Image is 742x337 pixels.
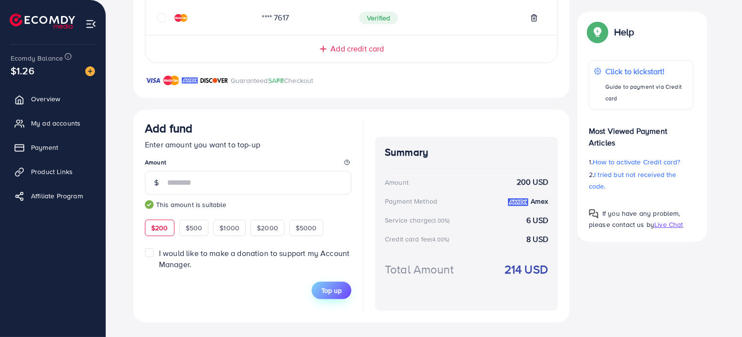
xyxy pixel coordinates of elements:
span: $1000 [220,223,239,233]
strong: 8 USD [526,234,548,245]
span: SAFE [268,76,284,85]
span: I tried but not received the code. [589,170,677,191]
img: brand [182,75,198,86]
span: Payment [31,143,58,152]
a: Payment [7,138,98,157]
p: Guide to payment via Credit card [605,81,688,104]
span: Affiliate Program [31,191,83,201]
span: How to activate Credit card? [593,157,680,167]
div: Total Amount [385,261,454,278]
a: My ad accounts [7,113,98,133]
img: brand [163,75,179,86]
strong: Amex [531,196,548,206]
p: Click to kickstart! [605,65,688,77]
img: Popup guide [589,23,606,41]
img: credit [508,198,528,206]
small: This amount is suitable [145,200,351,209]
img: brand [145,75,161,86]
span: $2000 [257,223,278,233]
span: $500 [186,223,203,233]
p: 2. [589,169,694,192]
button: Top up [312,282,351,299]
span: Verified [359,12,398,24]
div: Payment Method [385,196,437,206]
span: $1.26 [11,64,34,78]
strong: 6 USD [526,215,548,226]
a: Product Links [7,162,98,181]
span: Top up [321,286,342,295]
p: Help [614,26,634,38]
a: Affiliate Program [7,186,98,206]
img: Popup guide [589,209,599,219]
span: My ad accounts [31,118,80,128]
strong: 214 USD [505,261,548,278]
div: Amount [385,177,409,187]
span: $5000 [296,223,317,233]
iframe: Chat [701,293,735,330]
span: $200 [151,223,168,233]
span: Add credit card [331,43,384,54]
img: guide [145,200,154,209]
span: Ecomdy Balance [11,53,63,63]
span: If you have any problem, please contact us by [589,209,680,229]
div: Service charge [385,215,453,225]
span: I would like to make a donation to support my Account Manager. [159,248,349,270]
img: brand [200,75,228,86]
legend: Amount [145,158,351,170]
svg: circle [157,13,167,23]
span: Overview [31,94,60,104]
h4: Summary [385,146,548,159]
span: Live Chat [654,220,683,229]
p: Guaranteed Checkout [231,75,314,86]
a: Overview [7,89,98,109]
h3: Add fund [145,121,192,135]
img: credit [174,14,188,22]
span: Product Links [31,167,73,177]
p: Enter amount you want to top-up [145,139,351,150]
p: 1. [589,156,694,168]
img: menu [85,18,96,30]
small: (3.00%) [431,217,450,225]
strong: 200 USD [517,177,548,188]
p: Most Viewed Payment Articles [589,117,694,148]
img: image [85,66,95,76]
small: (4.00%) [431,236,449,243]
img: logo [10,14,75,29]
div: Credit card fee [385,234,453,244]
